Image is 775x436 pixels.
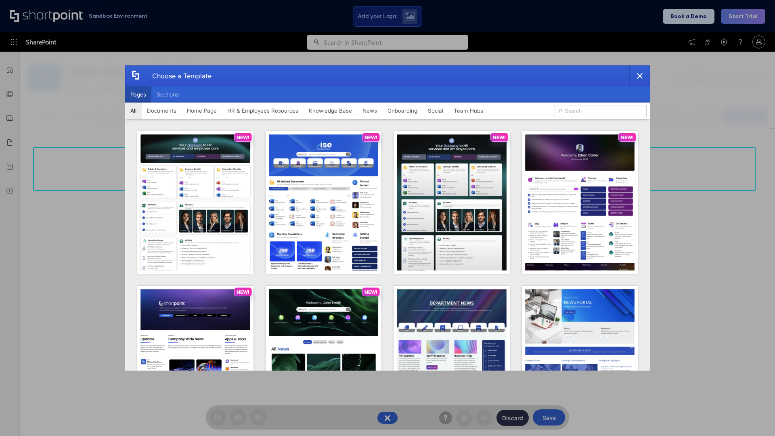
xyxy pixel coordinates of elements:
button: Social [423,103,448,119]
button: Home Page [182,103,222,119]
button: Onboarding [382,103,423,119]
p: NEW! [621,134,634,140]
button: Pages [125,86,151,103]
button: Documents [142,103,182,119]
input: Search [555,105,647,117]
p: NEW! [493,134,506,140]
iframe: Chat Widget [630,342,775,436]
button: News [357,103,382,119]
p: NEW! [237,134,249,140]
p: NEW! [364,289,377,295]
button: All [125,103,142,119]
button: Sections [151,86,184,103]
button: Knowledge Base [304,103,357,119]
div: Choose a Template [146,66,212,86]
p: NEW! [364,134,377,140]
div: template selector [125,65,650,371]
button: HR & Employees Resources [222,103,304,119]
p: NEW! [237,289,249,295]
button: Team Hubs [448,103,488,119]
